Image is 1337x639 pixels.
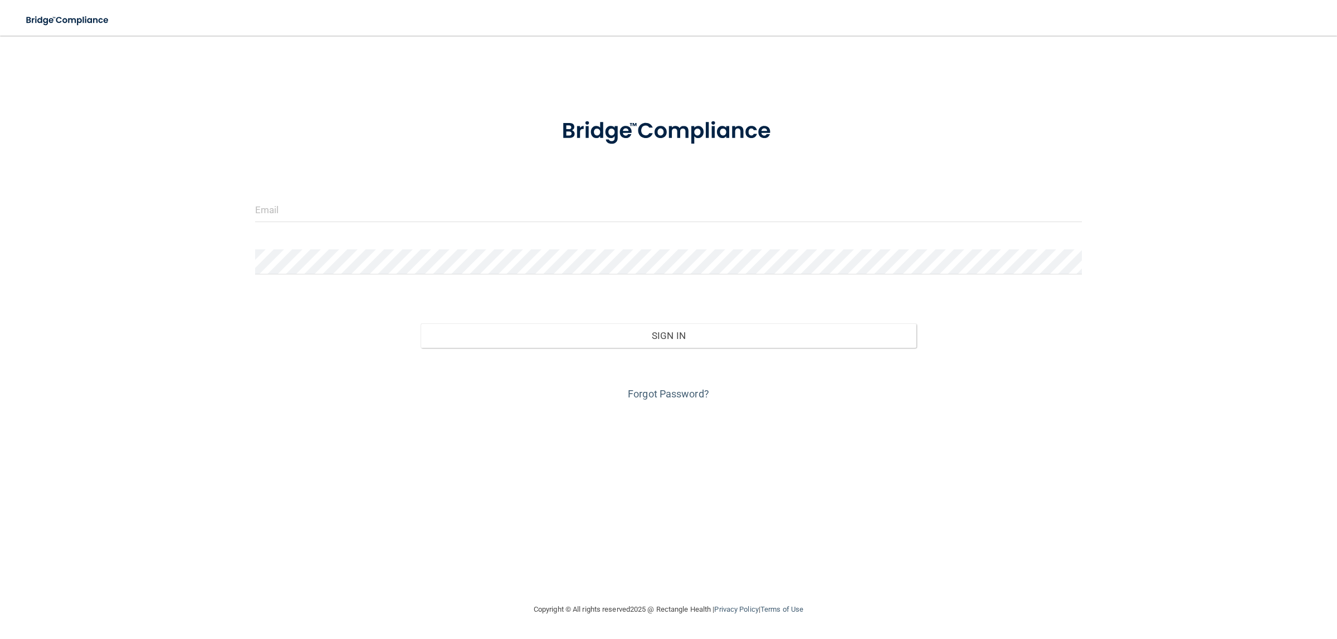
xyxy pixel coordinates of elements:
[255,197,1082,222] input: Email
[760,605,803,613] a: Terms of Use
[714,605,758,613] a: Privacy Policy
[628,388,709,400] a: Forgot Password?
[17,9,119,32] img: bridge_compliance_login_screen.278c3ca4.svg
[539,102,798,160] img: bridge_compliance_login_screen.278c3ca4.svg
[465,592,872,627] div: Copyright © All rights reserved 2025 @ Rectangle Health | |
[421,323,917,348] button: Sign In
